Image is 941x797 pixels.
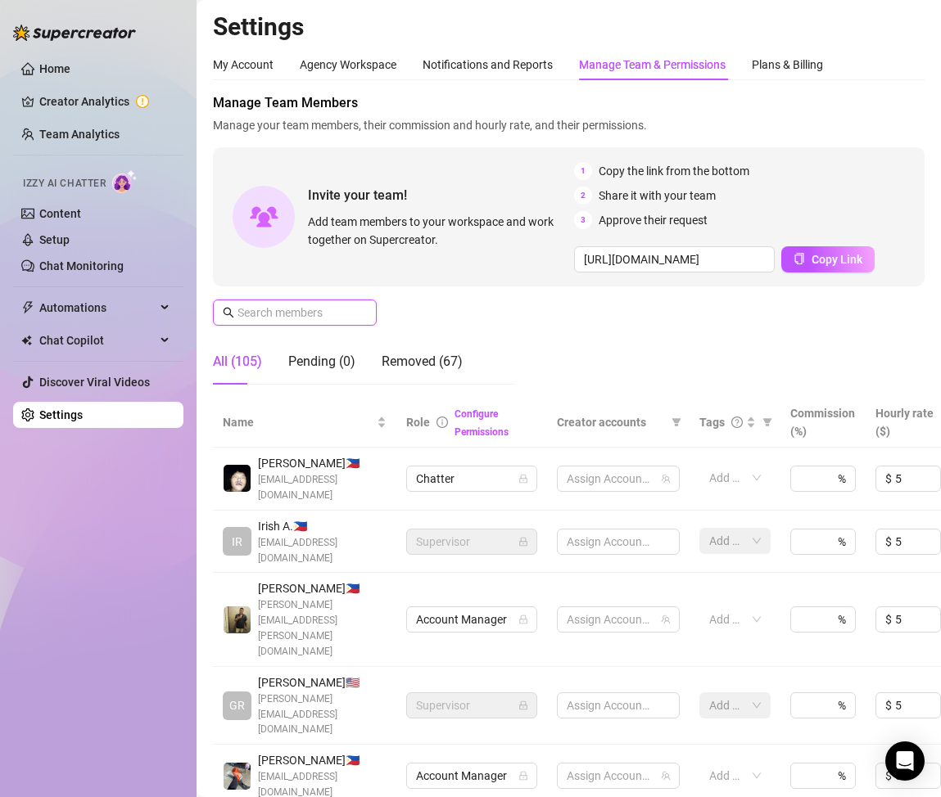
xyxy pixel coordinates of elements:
[21,301,34,314] span: thunderbolt
[574,211,592,229] span: 3
[406,416,430,429] span: Role
[258,751,387,769] span: [PERSON_NAME] 🇵🇭
[518,615,528,624] span: lock
[416,466,527,491] span: Chatter
[661,771,671,781] span: team
[557,413,665,431] span: Creator accounts
[39,295,156,321] span: Automations
[213,56,274,74] div: My Account
[39,128,120,141] a: Team Analytics
[762,417,772,427] span: filter
[382,352,463,371] div: Removed (67)
[518,771,528,781] span: lock
[423,56,553,74] div: Notifications and Reports
[781,246,875,272] button: Copy Link
[518,537,528,547] span: lock
[574,162,592,180] span: 1
[661,474,671,484] span: team
[300,56,396,74] div: Agency Workspace
[39,207,81,220] a: Content
[213,116,925,134] span: Manage your team members, their commission and hourly rate, and their permissions.
[794,253,805,264] span: copy
[416,693,527,718] span: Supervisor
[599,162,749,180] span: Copy the link from the bottom
[574,187,592,205] span: 2
[39,233,70,246] a: Setup
[39,88,170,115] a: Creator Analytics exclamation-circle
[518,474,528,484] span: lock
[258,454,387,472] span: [PERSON_NAME] 🇵🇭
[13,25,136,41] img: logo-BBDzfeDw.svg
[39,408,83,421] a: Settings
[699,413,725,431] span: Tags
[229,696,245,714] span: GR
[258,691,387,738] span: [PERSON_NAME][EMAIL_ADDRESS][DOMAIN_NAME]
[224,606,251,633] img: Allen Valenzuela
[455,408,509,438] a: Configure Permissions
[416,763,527,788] span: Account Manager
[258,517,387,535] span: Irish A. 🇵🇭
[668,410,685,435] span: filter
[224,763,251,790] img: Thea Mendoza
[258,535,387,566] span: [EMAIL_ADDRESS][DOMAIN_NAME]
[39,376,150,389] a: Discover Viral Videos
[258,579,387,597] span: [PERSON_NAME] 🇵🇭
[812,253,862,266] span: Copy Link
[213,93,925,113] span: Manage Team Members
[288,352,355,371] div: Pending (0)
[661,615,671,624] span: team
[518,700,528,710] span: lock
[308,213,568,249] span: Add team members to your workspace and work together on Supercreator.
[21,335,32,346] img: Chat Copilot
[672,417,681,427] span: filter
[752,56,823,74] div: Plans & Billing
[258,597,387,659] span: [PERSON_NAME][EMAIL_ADDRESS][PERSON_NAME][DOMAIN_NAME]
[112,169,138,193] img: AI Chatter
[213,398,396,448] th: Name
[224,465,251,492] img: Chino Panyaco
[258,472,387,503] span: [EMAIL_ADDRESS][DOMAIN_NAME]
[885,741,925,781] div: Open Intercom Messenger
[238,304,354,322] input: Search members
[780,398,866,448] th: Commission (%)
[308,185,574,205] span: Invite your team!
[599,187,716,205] span: Share it with your team
[731,417,743,428] span: question-circle
[416,529,527,554] span: Supervisor
[223,413,373,431] span: Name
[213,352,262,371] div: All (105)
[232,533,242,551] span: IR
[416,607,527,632] span: Account Manager
[39,62,70,75] a: Home
[39,259,124,272] a: Chat Monitoring
[23,176,106,191] span: Izzy AI Chatter
[579,56,726,74] div: Manage Team & Permissions
[759,410,776,435] span: filter
[213,11,925,43] h2: Settings
[39,327,156,353] span: Chat Copilot
[223,307,234,318] span: search
[437,417,448,428] span: info-circle
[258,673,387,691] span: [PERSON_NAME] 🇺🇸
[599,211,708,229] span: Approve their request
